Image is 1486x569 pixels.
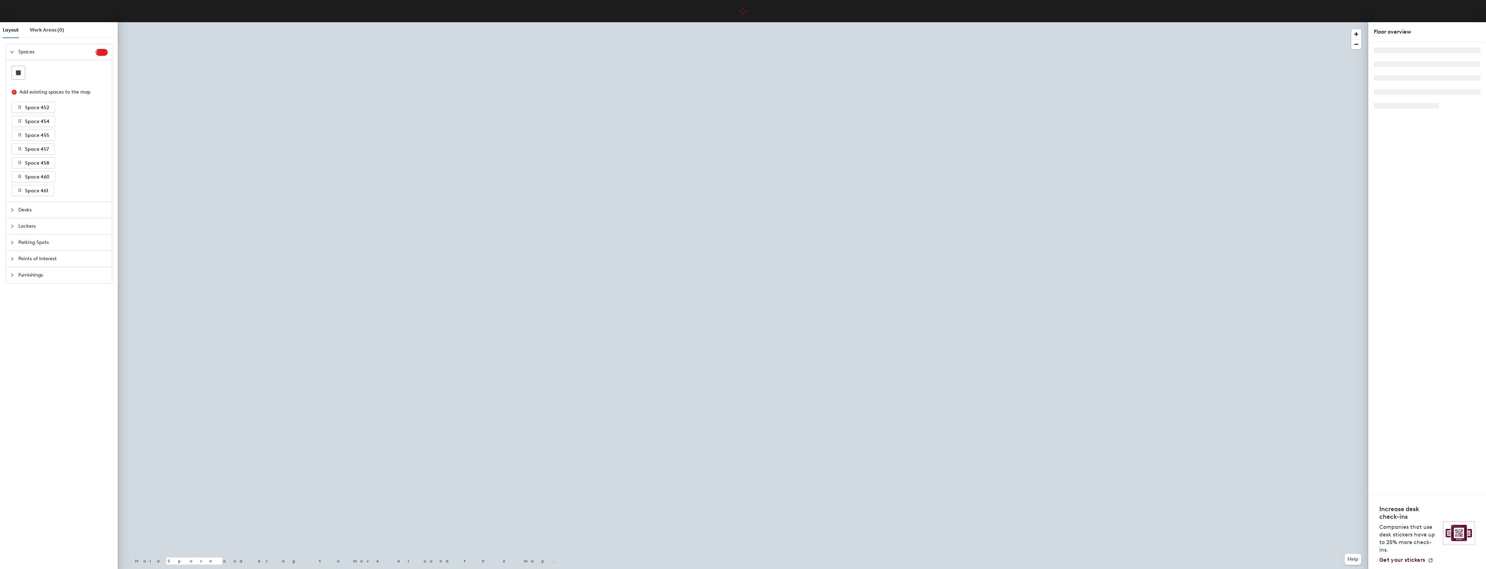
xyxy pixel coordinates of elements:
[18,218,108,234] span: Lockers
[25,105,49,111] span: Space 452
[11,116,55,127] button: Space 454
[19,88,102,96] div: Add existing spaces to the map
[18,44,96,60] span: Spaces
[11,143,55,155] button: Space 457
[1374,28,1480,36] div: Floor overview
[11,102,55,113] button: Space 452
[25,132,49,138] span: Space 455
[1443,521,1475,545] img: Sticker logo
[10,273,14,277] span: collapsed
[96,50,108,55] span: 7
[18,235,108,251] span: Parking Spots
[1379,557,1425,563] span: Get your stickers
[11,171,55,182] button: Space 460
[96,49,108,56] sup: 7
[10,208,14,212] span: collapsed
[25,119,50,124] span: Space 454
[25,146,49,152] span: Space 457
[25,160,49,166] span: Space 458
[30,27,64,33] span: Work Areas (0)
[1379,557,1433,563] a: Get your stickers
[1379,505,1439,520] h4: Increase desk check-ins
[10,257,14,261] span: collapsed
[25,188,48,194] span: Space 461
[25,174,50,180] span: Space 460
[18,202,108,218] span: Desks
[1379,523,1439,554] p: Companies that use desk stickers have up to 25% more check-ins.
[1345,554,1361,565] button: Help
[11,185,54,196] button: Space 461
[10,224,14,228] span: collapsed
[18,251,108,267] span: Points of Interest
[11,157,55,168] button: Space 458
[10,50,14,54] span: expanded
[12,90,17,95] span: close-circle
[18,267,108,283] span: Furnishings
[10,240,14,245] span: collapsed
[11,130,55,141] button: Space 455
[3,27,19,33] span: Layout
